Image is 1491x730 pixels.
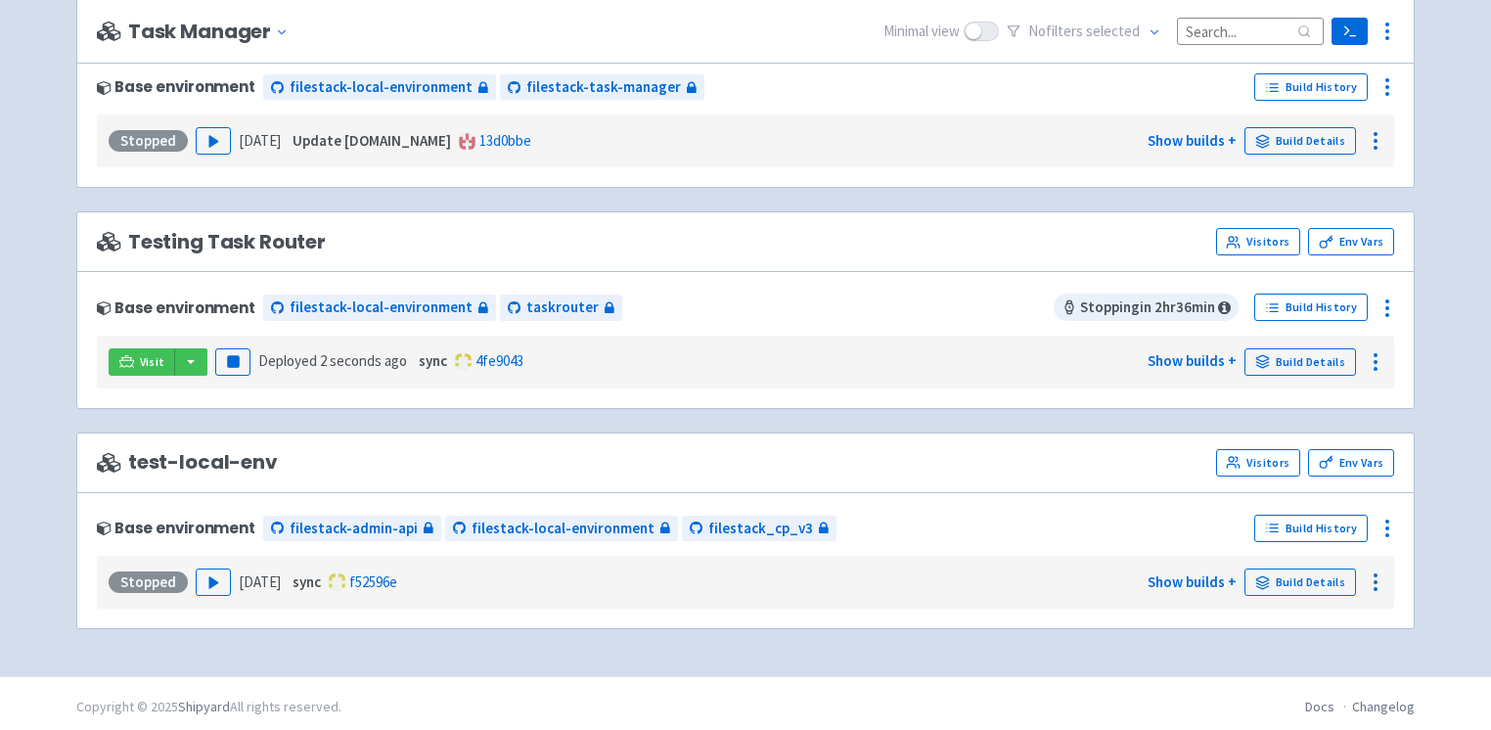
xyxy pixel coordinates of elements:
[76,697,341,717] div: Copyright © 2025 All rights reserved.
[1148,351,1237,370] a: Show builds +
[293,131,451,150] strong: Update [DOMAIN_NAME]
[1086,22,1140,40] span: selected
[97,231,326,253] span: Testing Task Router
[475,351,523,370] a: 4fe9043
[109,571,188,593] div: Stopped
[500,74,704,101] a: filestack-task-manager
[1054,294,1239,321] span: Stopping in 2 hr 36 min
[1308,449,1394,477] a: Env Vars
[1177,18,1324,44] input: Search...
[1244,569,1356,596] a: Build Details
[290,518,418,540] span: filestack-admin-api
[239,572,281,591] time: [DATE]
[1308,228,1394,255] a: Env Vars
[293,572,321,591] strong: sync
[883,21,960,43] span: Minimal view
[708,518,813,540] span: filestack_cp_v3
[445,516,678,542] a: filestack-local-environment
[290,76,473,99] span: filestack-local-environment
[1305,698,1334,715] a: Docs
[1352,698,1415,715] a: Changelog
[1148,131,1237,150] a: Show builds +
[1254,515,1368,542] a: Build History
[263,516,441,542] a: filestack-admin-api
[1216,228,1300,255] a: Visitors
[1148,572,1237,591] a: Show builds +
[258,351,407,370] span: Deployed
[1254,294,1368,321] a: Build History
[500,295,622,321] a: taskrouter
[128,21,296,43] button: Task Manager
[263,74,496,101] a: filestack-local-environment
[97,78,255,95] div: Base environment
[320,351,407,370] time: 2 seconds ago
[215,348,250,376] button: Pause
[196,127,231,155] button: Play
[178,698,230,715] a: Shipyard
[140,354,165,370] span: Visit
[419,351,447,370] strong: sync
[196,569,231,596] button: Play
[1028,21,1140,43] span: No filter s
[97,451,278,474] span: test-local-env
[97,520,255,536] div: Base environment
[472,518,655,540] span: filestack-local-environment
[526,76,681,99] span: filestack-task-manager
[1332,18,1368,45] a: Terminal
[682,516,836,542] a: filestack_cp_v3
[97,299,255,316] div: Base environment
[109,130,188,152] div: Stopped
[1244,348,1356,376] a: Build Details
[349,572,397,591] a: f52596e
[1216,449,1300,477] a: Visitors
[109,348,175,376] a: Visit
[239,131,281,150] time: [DATE]
[1254,73,1368,101] a: Build History
[290,297,473,319] span: filestack-local-environment
[263,295,496,321] a: filestack-local-environment
[1244,127,1356,155] a: Build Details
[526,297,599,319] span: taskrouter
[479,131,531,150] a: 13d0bbe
